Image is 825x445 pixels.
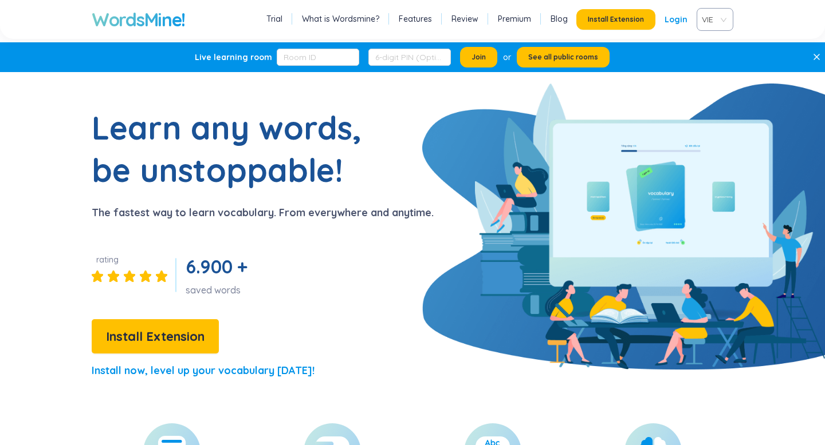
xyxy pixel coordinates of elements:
span: Join [472,53,486,62]
a: Blog [551,13,568,25]
button: Install Extension [92,319,219,353]
span: VIE [702,11,724,28]
span: See all public rooms [528,53,598,62]
a: Login [665,9,687,30]
input: 6-digit PIN (Optional) [368,49,451,66]
div: Live learning room [195,51,272,63]
button: Join [460,47,497,67]
a: Review [451,13,478,25]
div: rating [96,254,119,265]
p: Install now, level up your vocabulary [DATE]! [92,363,315,379]
a: Install Extension [92,332,219,343]
input: Room ID [277,49,359,66]
p: The fastest way to learn vocabulary. From everywhere and anytime. [92,205,434,221]
h1: Learn any words, be unstoppable! [92,106,378,191]
div: or [503,51,511,63]
a: Premium [498,13,531,25]
span: 6.900 + [186,255,247,278]
a: Features [399,13,432,25]
div: saved words [186,284,252,296]
button: See all public rooms [517,47,610,67]
a: WordsMine! [92,8,185,31]
a: Trial [266,13,282,25]
span: Install Extension [588,15,644,24]
button: Install Extension [576,9,655,30]
a: What is Wordsmine? [302,13,379,25]
span: Install Extension [106,327,205,347]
